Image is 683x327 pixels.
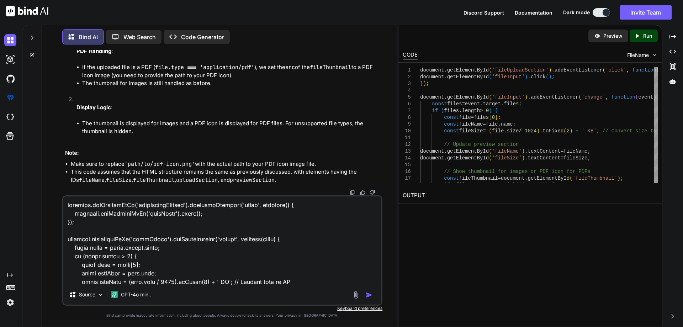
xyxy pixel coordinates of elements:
div: 8 [403,114,411,121]
span: . [483,182,486,188]
span: const [444,128,459,134]
code: file.type === 'application/pdf' [155,64,254,71]
span: 'fileInput' [492,74,524,80]
img: GPT-4o mini [111,291,118,298]
span: 'fileSize' [492,155,521,161]
span: ( [441,108,444,114]
h2: OUTPUT [398,187,662,204]
span: toFixed [542,128,563,134]
div: 7 [403,107,411,114]
div: 4 [403,87,411,94]
span: files [504,101,519,107]
span: ( [489,74,492,80]
span: . [528,74,530,80]
span: ( [602,67,605,73]
span: getElementById [447,74,489,80]
span: = [483,128,486,134]
span: length [462,108,480,114]
span: document [420,155,444,161]
span: 'fileThumbnail' [572,175,617,181]
span: 0 [492,115,494,120]
span: ; [498,115,501,120]
span: ) [653,94,656,100]
span: getElementById [447,155,489,161]
span: ( [546,74,549,80]
span: size [507,128,519,134]
span: . [480,101,483,107]
span: . [504,128,507,134]
span: file [459,115,471,120]
span: ( [635,94,638,100]
span: ( [489,94,492,100]
span: 'fileInput' [492,94,524,100]
span: = [483,121,486,127]
img: darkAi-studio [4,53,16,65]
button: Discord Support [464,9,504,16]
span: fileName [563,148,587,154]
img: Bind AI [6,6,48,16]
span: fileThumbnail [459,175,498,181]
span: ( [489,155,492,161]
span: Discord Support [464,10,504,16]
span: } [420,81,423,86]
img: settings [4,296,16,308]
span: getElementById [447,148,489,154]
span: ; [596,128,599,134]
span: // Show thumbnail for images or PDF icon for PDFs [444,169,591,174]
p: Run [643,32,652,39]
div: 5 [403,94,411,101]
div: 9 [403,121,411,128]
span: addEventListener [555,67,602,73]
div: 16 [403,168,411,175]
span: click [531,74,546,80]
img: icon [366,291,373,299]
code: 'path/to/pdf-icon.png' [125,160,195,168]
span: ] [495,115,498,120]
span: . [501,101,504,107]
span: . [444,148,447,154]
span: document [420,94,444,100]
div: 15 [403,162,411,168]
span: ) [549,74,551,80]
span: type [471,182,483,188]
div: 13 [403,148,411,155]
span: . [540,128,542,134]
span: > [480,108,483,114]
code: uploadSection [176,176,218,184]
div: CODE [403,51,418,59]
span: ( [570,175,572,181]
img: chevron down [652,52,658,58]
span: . [525,155,528,161]
span: Documentation [515,10,552,16]
span: ) [570,128,572,134]
li: If the uploaded file is a PDF ( ), we set the of the to a PDF icon image (you need to provide the... [82,63,381,79]
span: const [444,115,459,120]
textarea: loremips.dolOrsitamEtCo('adipIscingElitsed').doeIusmoDtempori('utlab', etdolore() { magnaali.eniM... [63,196,381,285]
span: = [471,115,473,120]
span: + [576,128,578,134]
img: Pick Models [97,292,104,298]
span: 1024 [525,128,537,134]
p: Preview [603,32,623,39]
button: Invite Team [620,5,672,20]
span: file [456,182,468,188]
div: 17 [403,175,411,182]
span: ) [525,94,528,100]
span: ; [519,101,521,107]
strong: Display Logic [76,104,111,111]
span: getElementById [528,175,570,181]
span: ; [426,81,429,86]
span: = [498,175,501,181]
div: 1 [403,67,411,74]
img: darkChat [4,34,16,46]
code: fileThumbnail [310,64,351,71]
span: ; [551,74,554,80]
span: . [444,94,447,100]
span: . [444,74,447,80]
span: function [611,94,635,100]
span: ) [546,182,549,188]
span: , [626,67,629,73]
div: 3 [403,80,411,87]
img: preview [594,33,600,39]
span: fileName [459,121,483,127]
